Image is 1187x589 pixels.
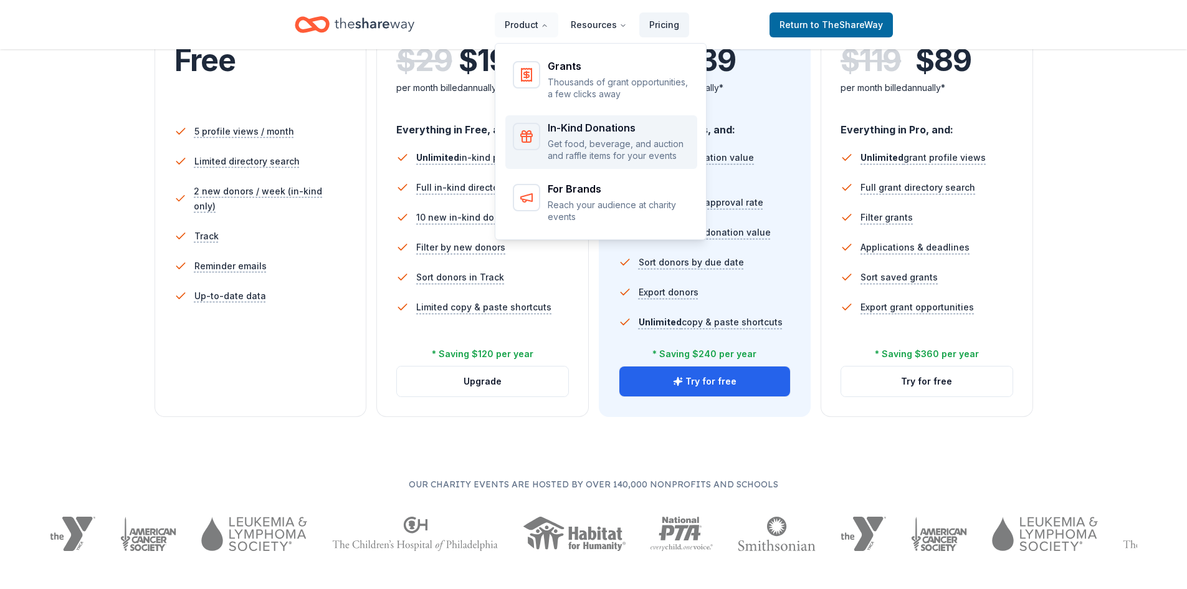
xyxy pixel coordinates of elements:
[811,19,883,30] span: to TheShareWay
[770,12,893,37] a: Returnto TheShareWay
[194,229,219,244] span: Track
[860,240,970,255] span: Applications & deadlines
[295,10,414,39] a: Home
[841,112,1013,138] div: Everything in Pro, and:
[397,366,568,396] button: Upgrade
[396,112,569,138] div: Everything in Free, and:
[120,517,177,551] img: American Cancer Society
[505,115,697,170] a: In-Kind DonationsGet food, beverage, and auction and raffle items for your events
[505,54,697,108] a: GrantsThousands of grant opportunities, a few clicks away
[416,300,551,315] span: Limited copy & paste shortcuts
[194,124,294,139] span: 5 profile views / month
[651,517,713,551] img: National PTA
[194,259,267,274] span: Reminder emails
[194,154,300,169] span: Limited directory search
[548,61,690,71] div: Grants
[860,210,913,225] span: Filter grants
[738,517,816,551] img: Smithsonian
[459,43,507,78] span: $ 19
[548,138,690,162] p: Get food, beverage, and auction and raffle items for your events
[50,477,1137,492] p: Our charity events are hosted by over 140,000 nonprofits and schools
[638,150,791,180] span: Approval & donation value insights
[548,184,690,194] div: For Brands
[416,152,459,163] span: Unlimited
[416,210,545,225] span: 10 new in-kind donors / week
[523,517,626,551] img: Habitat for Humanity
[639,255,744,270] span: Sort donors by due date
[416,180,539,195] span: Full in-kind directory search
[495,12,558,37] button: Product
[652,347,756,362] div: * Saving $240 per year
[779,17,883,32] span: Return
[841,517,886,551] img: YMCA
[332,517,498,551] img: The Children's Hospital of Philadelphia
[875,347,979,362] div: * Saving $360 per year
[639,12,689,37] a: Pricing
[396,80,569,95] div: per month billed annually*
[639,317,682,327] span: Unlimited
[416,152,550,163] span: in-kind profile views
[194,289,266,304] span: Up-to-date data
[201,517,307,551] img: Leukemia & Lymphoma Society
[860,180,975,195] span: Full grant directory search
[50,517,95,551] img: YMCA
[681,43,736,78] span: $ 39
[841,80,1013,95] div: per month billed annually*
[841,366,1013,396] button: Try for free
[915,43,971,78] span: $ 89
[911,517,968,551] img: American Cancer Society
[548,76,690,100] p: Thousands of grant opportunities, a few clicks away
[432,347,533,362] div: * Saving $120 per year
[174,42,236,79] span: Free
[495,44,707,241] div: Product
[860,152,986,163] span: grant profile views
[548,199,690,223] p: Reach your audience at charity events
[505,176,697,231] a: For BrandsReach your audience at charity events
[639,285,698,300] span: Export donors
[639,317,783,327] span: copy & paste shortcuts
[860,300,974,315] span: Export grant opportunities
[992,517,1097,551] img: Leukemia & Lymphoma Society
[860,152,903,163] span: Unlimited
[860,270,938,285] span: Sort saved grants
[416,240,505,255] span: Filter by new donors
[548,123,690,133] div: In-Kind Donations
[619,366,791,396] button: Try for free
[416,270,504,285] span: Sort donors in Track
[194,184,346,214] span: 2 new donors / week (in-kind only)
[495,10,689,39] nav: Main
[561,12,637,37] button: Resources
